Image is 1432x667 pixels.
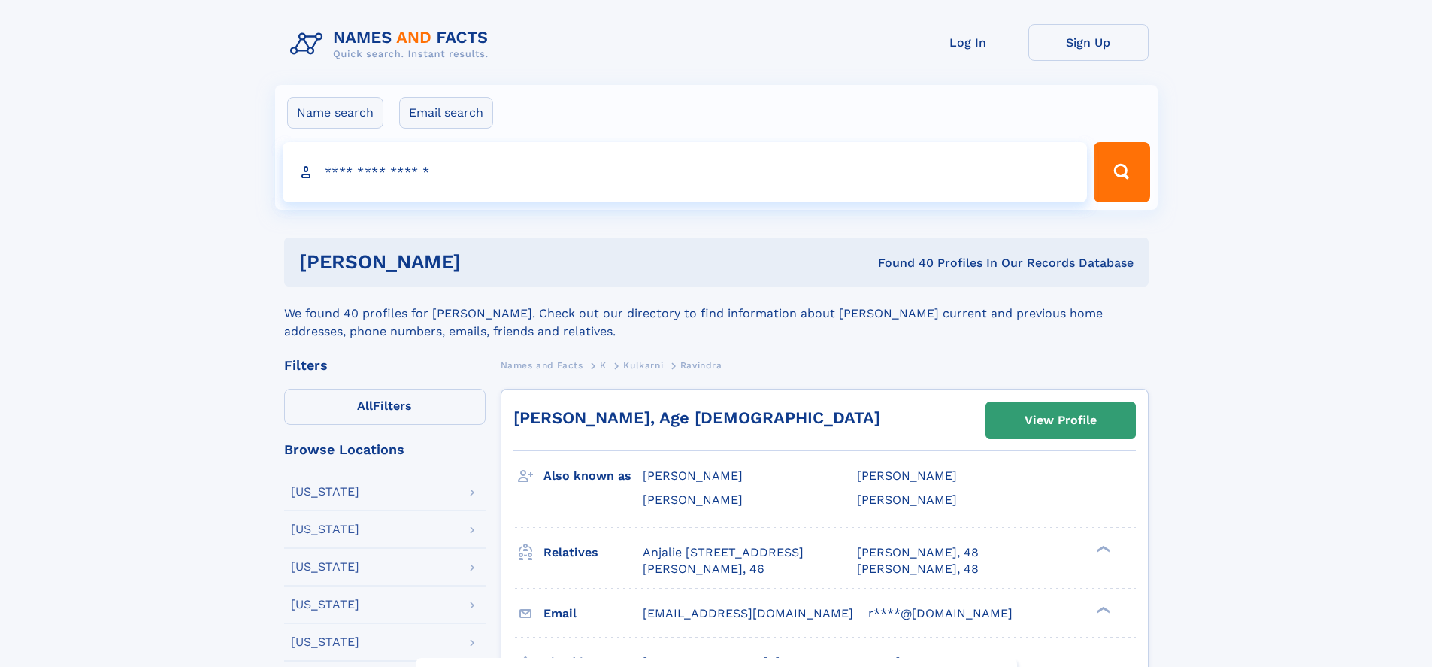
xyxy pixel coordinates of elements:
[669,255,1134,271] div: Found 40 Profiles In Our Records Database
[643,468,743,483] span: [PERSON_NAME]
[643,493,743,507] span: [PERSON_NAME]
[291,561,359,573] div: [US_STATE]
[399,97,493,129] label: Email search
[284,287,1149,341] div: We found 40 profiles for [PERSON_NAME]. Check out our directory to find information about [PERSON...
[501,356,583,374] a: Names and Facts
[908,24,1028,61] a: Log In
[986,402,1135,438] a: View Profile
[543,540,643,565] h3: Relatives
[1025,403,1097,438] div: View Profile
[283,142,1088,202] input: search input
[291,636,359,648] div: [US_STATE]
[357,399,373,413] span: All
[513,408,880,427] a: [PERSON_NAME], Age [DEMOGRAPHIC_DATA]
[857,561,979,578] a: [PERSON_NAME], 48
[1028,24,1149,61] a: Sign Up
[284,24,501,65] img: Logo Names and Facts
[287,97,383,129] label: Name search
[623,356,663,374] a: Kulkarni
[643,561,764,578] a: [PERSON_NAME], 46
[291,486,359,498] div: [US_STATE]
[284,359,486,372] div: Filters
[1093,605,1111,614] div: ❯
[291,523,359,535] div: [US_STATE]
[543,601,643,626] h3: Email
[857,493,957,507] span: [PERSON_NAME]
[857,468,957,483] span: [PERSON_NAME]
[643,606,853,620] span: [EMAIL_ADDRESS][DOMAIN_NAME]
[284,389,486,425] label: Filters
[284,443,486,456] div: Browse Locations
[600,356,607,374] a: K
[680,360,722,371] span: Ravindra
[1093,544,1111,553] div: ❯
[600,360,607,371] span: K
[623,360,663,371] span: Kulkarni
[299,253,670,271] h1: [PERSON_NAME]
[291,599,359,611] div: [US_STATE]
[1094,142,1149,202] button: Search Button
[643,544,804,561] a: Anjalie [STREET_ADDRESS]
[857,544,979,561] a: [PERSON_NAME], 48
[543,463,643,489] h3: Also known as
